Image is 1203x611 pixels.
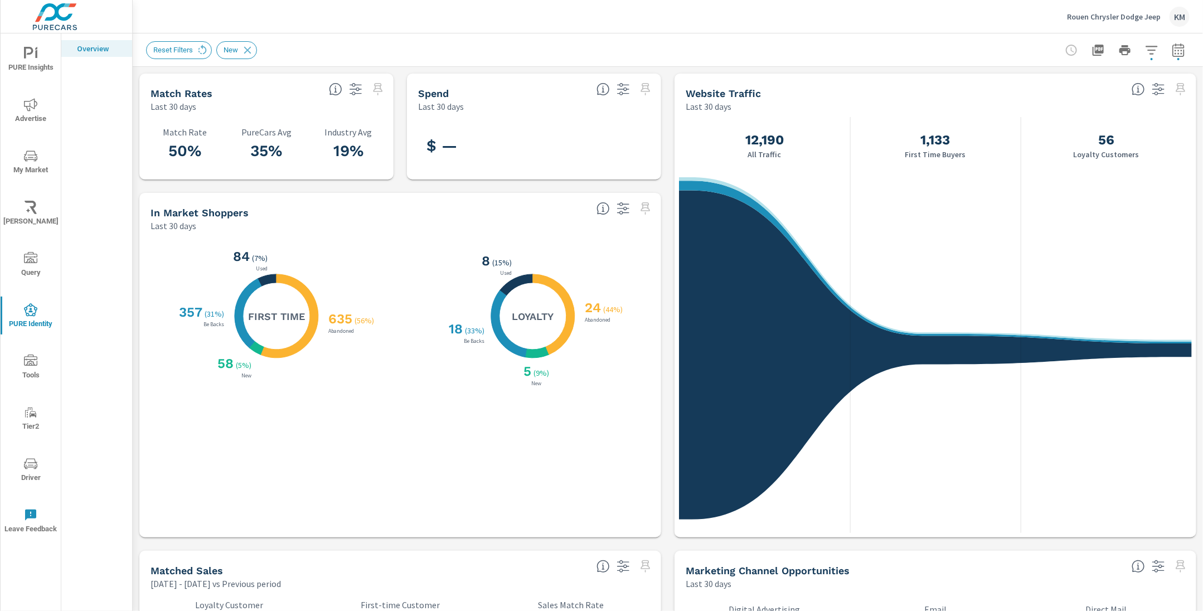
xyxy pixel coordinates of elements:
p: ( 31% ) [205,309,226,319]
h5: In Market Shoppers [151,207,249,219]
p: ( 5% ) [236,360,254,370]
h3: 357 [177,304,202,320]
p: Used [498,270,514,276]
span: Select a preset date range to save this widget [1172,80,1190,98]
p: Last 30 days [151,100,196,113]
div: Overview [61,40,132,57]
span: Loyalty: Matched has purchased from the dealership before and has exhibited a preference through ... [596,202,610,215]
h5: Spend [418,88,449,99]
h5: Match Rates [151,88,212,99]
p: [DATE] - [DATE] vs Previous period [151,577,281,590]
p: Last 30 days [686,100,731,113]
span: Total PureCars DigAdSpend. Data sourced directly from the Ad Platforms. Non-Purecars DigAd client... [596,83,610,96]
p: Used [254,266,270,271]
p: Be Backs [201,322,226,327]
span: Query [4,252,57,279]
p: Last 30 days [686,577,731,590]
span: Select a preset date range to save this widget [637,80,654,98]
span: Select a preset date range to save this widget [637,200,654,217]
span: Select a preset date range to save this widget [637,557,654,575]
span: Driver [4,457,57,484]
p: Last 30 days [418,100,464,113]
p: PureCars Avg [232,127,301,137]
p: ( 44% ) [603,304,625,314]
span: Tools [4,355,57,382]
p: Industry Avg [314,127,382,137]
h3: 50% [151,142,219,161]
p: New [530,381,544,386]
span: Loyalty: Matches that have purchased from the dealership before and purchased within the timefram... [596,560,610,573]
h3: 58 [215,356,234,371]
h3: 84 [231,249,250,264]
span: [PERSON_NAME] [4,201,57,228]
p: Sales Match Rate [492,600,650,610]
p: ( 9% ) [534,368,552,378]
h3: 24 [583,300,601,316]
span: Tier2 [4,406,57,433]
span: Select a preset date range to save this widget [369,80,387,98]
h3: 5 [522,363,532,379]
p: ( 7% ) [252,253,270,263]
p: ( 15% ) [492,258,514,268]
span: Matched shoppers that can be exported to each channel type. This is targetable traffic. [1132,560,1145,573]
p: Overview [77,43,123,54]
span: Advertise [4,98,57,125]
p: Abandoned [326,328,356,334]
p: Last 30 days [151,219,196,232]
p: ( 33% ) [465,326,487,336]
button: "Export Report to PDF" [1087,39,1109,61]
p: Be Backs [462,338,487,344]
h5: Website Traffic [686,88,761,99]
span: Leave Feedback [4,508,57,536]
h3: 35% [232,142,301,161]
h5: Loyalty [512,310,554,323]
h3: 8 [479,253,490,269]
h3: $ — [418,137,466,156]
div: Reset Filters [146,41,212,59]
p: First-time Customer [322,600,479,610]
div: KM [1170,7,1190,27]
button: Select Date Range [1167,39,1190,61]
span: New [217,46,245,54]
span: My Market [4,149,57,177]
h3: 18 [447,321,463,337]
p: New [239,373,254,379]
span: Reset Filters [147,46,200,54]
h5: Marketing Channel Opportunities [686,565,850,576]
span: PURE Insights [4,47,57,74]
div: nav menu [1,33,61,546]
p: Rouen Chrysler Dodge Jeep [1067,12,1161,22]
button: Apply Filters [1141,39,1163,61]
p: Loyalty Customer [151,600,308,610]
span: Select a preset date range to save this widget [1172,557,1190,575]
p: ( 56% ) [355,316,376,326]
p: Abandoned [583,317,613,323]
div: New [216,41,257,59]
h3: 635 [326,311,352,327]
span: All traffic is the data we start with. It’s unique personas over a 30-day period. We don’t consid... [1132,83,1145,96]
h5: Matched Sales [151,565,223,576]
button: Print Report [1114,39,1136,61]
h3: 19% [314,142,382,161]
span: Match rate: % of Identifiable Traffic. Pure Identity avg: Avg match rate of all PURE Identity cus... [329,83,342,96]
p: Match Rate [151,127,219,137]
span: PURE Identity [4,303,57,331]
h5: First Time [248,310,305,323]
